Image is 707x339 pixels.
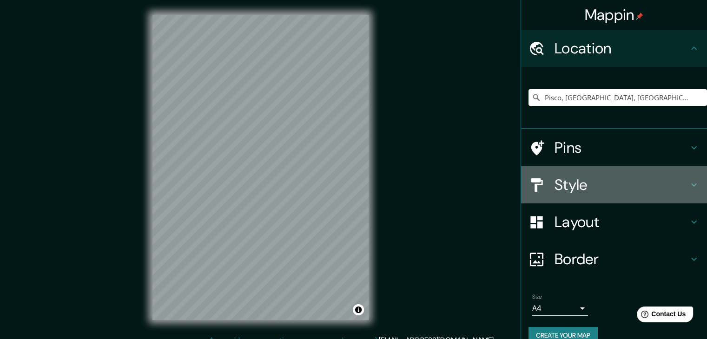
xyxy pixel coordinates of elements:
div: A4 [532,301,588,316]
img: pin-icon.png [636,13,643,20]
label: Size [532,293,542,301]
h4: Location [555,39,688,58]
h4: Pins [555,138,688,157]
button: Toggle attribution [353,304,364,315]
h4: Layout [555,213,688,231]
div: Location [521,30,707,67]
div: Layout [521,203,707,241]
iframe: Help widget launcher [624,303,697,329]
canvas: Map [152,15,369,320]
div: Style [521,166,707,203]
h4: Style [555,176,688,194]
input: Pick your city or area [529,89,707,106]
div: Border [521,241,707,278]
h4: Border [555,250,688,268]
h4: Mappin [585,6,644,24]
div: Pins [521,129,707,166]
